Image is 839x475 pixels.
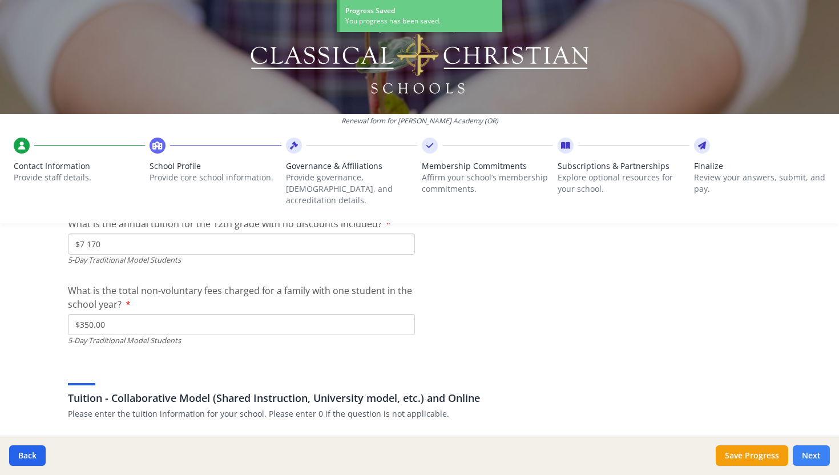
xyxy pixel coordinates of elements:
button: Next [793,445,830,466]
p: Provide core school information. [150,172,281,183]
div: Progress Saved [345,6,497,16]
div: 5-Day Traditional Model Students [68,335,415,346]
span: Finalize [694,160,825,172]
span: What is the total non-voluntary fees charged for a family with one student in the school year? [68,284,412,311]
img: Logo [249,17,591,97]
p: Please enter the tuition information for your school. Please enter 0 if the question is not appli... [68,408,771,420]
span: Subscriptions & Partnerships [558,160,689,172]
button: Save Progress [716,445,788,466]
span: School Profile [150,160,281,172]
p: Explore optional resources for your school. [558,172,689,195]
button: Back [9,445,46,466]
p: Provide governance, [DEMOGRAPHIC_DATA], and accreditation details. [286,172,417,206]
h3: Tuition - Collaborative Model (Shared Instruction, University model, etc.) and Online [68,390,771,406]
p: Review your answers, submit, and pay. [694,172,825,195]
p: Affirm your school’s membership commitments. [422,172,553,195]
div: 5-Day Traditional Model Students [68,255,415,265]
span: Contact Information [14,160,145,172]
div: You progress has been saved. [345,16,497,26]
p: Provide staff details. [14,172,145,183]
span: Governance & Affiliations [286,160,417,172]
span: Membership Commitments [422,160,553,172]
